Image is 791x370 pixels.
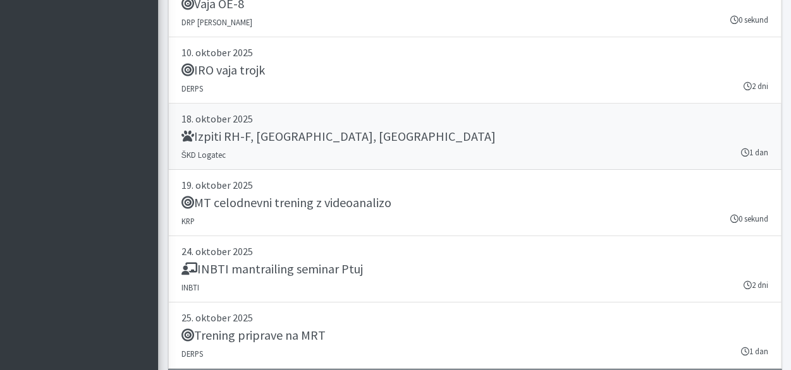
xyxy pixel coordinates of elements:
h5: MT celodnevni trening z videoanalizo [181,195,391,210]
small: 0 sekund [730,14,768,26]
small: 1 dan [741,146,768,158]
h5: Izpiti RH-F, [GEOGRAPHIC_DATA], [GEOGRAPHIC_DATA] [181,129,496,144]
small: 0 sekund [730,213,768,225]
a: 25. oktober 2025 Trening priprave na MRT DERPS 1 dan [168,302,782,369]
small: DERPS [181,349,203,359]
a: 19. oktober 2025 MT celodnevni trening z videoanalizo KRP 0 sekund [168,170,782,236]
h5: INBTI mantrailing seminar Ptuj [181,261,363,277]
p: 19. oktober 2025 [181,177,768,193]
p: 25. oktober 2025 [181,310,768,325]
small: INBTI [181,282,199,292]
a: 10. oktober 2025 IRO vaja trojk DERPS 2 dni [168,37,782,104]
p: 18. oktober 2025 [181,111,768,126]
h5: IRO vaja trojk [181,63,265,78]
small: 1 dan [741,345,768,357]
p: 10. oktober 2025 [181,45,768,60]
h5: Trening priprave na MRT [181,328,326,343]
p: 24. oktober 2025 [181,244,768,259]
small: 2 dni [744,279,768,291]
small: DERPS [181,83,203,93]
a: 24. oktober 2025 INBTI mantrailing seminar Ptuj INBTI 2 dni [168,236,782,302]
small: DRP [PERSON_NAME] [181,17,252,27]
small: 2 dni [744,80,768,92]
small: ŠKD Logatec [181,150,226,160]
small: KRP [181,216,195,226]
a: 18. oktober 2025 Izpiti RH-F, [GEOGRAPHIC_DATA], [GEOGRAPHIC_DATA] ŠKD Logatec 1 dan [168,104,782,170]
